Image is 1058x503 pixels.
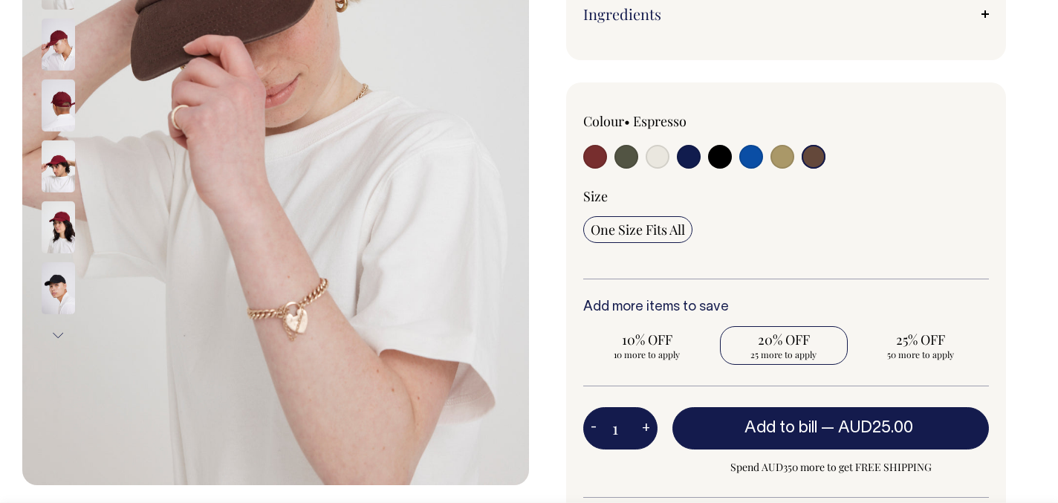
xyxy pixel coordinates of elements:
img: black [42,262,75,314]
span: — [821,421,917,435]
label: Espresso [633,112,687,130]
button: Next [47,319,69,352]
span: AUD25.00 [838,421,913,435]
span: 10% OFF [591,331,704,348]
img: burgundy [42,201,75,253]
input: 20% OFF 25 more to apply [720,326,848,365]
button: - [583,414,604,444]
img: burgundy [42,19,75,71]
div: Size [583,187,989,205]
input: 10% OFF 10 more to apply [583,326,711,365]
a: Ingredients [583,5,989,23]
input: 25% OFF 50 more to apply [857,326,984,365]
span: 20% OFF [727,331,840,348]
img: burgundy [42,140,75,192]
img: burgundy [42,79,75,132]
span: Spend AUD350 more to get FREE SHIPPING [672,458,989,476]
h6: Add more items to save [583,300,989,315]
span: 10 more to apply [591,348,704,360]
span: • [624,112,630,130]
div: Colour [583,112,745,130]
button: Add to bill —AUD25.00 [672,407,989,449]
span: One Size Fits All [591,221,685,238]
span: Add to bill [744,421,817,435]
button: + [635,414,658,444]
input: One Size Fits All [583,216,692,243]
span: 25 more to apply [727,348,840,360]
span: 50 more to apply [864,348,977,360]
span: 25% OFF [864,331,977,348]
